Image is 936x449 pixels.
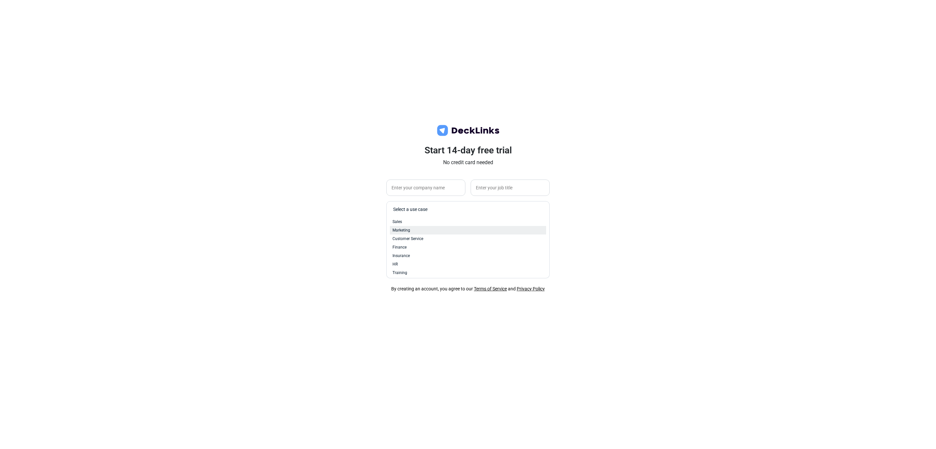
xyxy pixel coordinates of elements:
[393,236,423,242] span: Customer Service
[517,286,545,291] a: Privacy Policy
[386,159,550,166] p: No credit card needed
[391,285,545,292] div: By creating an account, you agree to our and
[393,219,402,225] span: Sales
[386,145,550,156] h3: Start 14-day free trial
[393,270,407,276] span: Training
[471,180,550,196] input: Enter your job title
[393,206,546,213] div: Select a use case
[474,286,507,291] a: Terms of Service
[435,124,501,137] img: deck-links-logo.c572c7424dfa0d40c150da8c35de9cd0.svg
[393,244,407,250] span: Finance
[393,261,398,267] span: HR
[386,180,465,196] input: Enter your company name
[393,253,410,259] span: Insurance
[393,227,410,233] span: Marketing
